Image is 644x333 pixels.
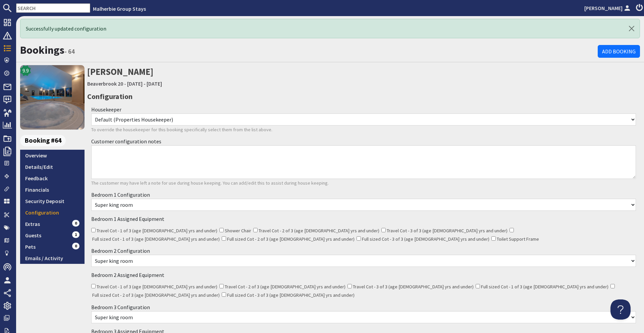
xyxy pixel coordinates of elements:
label: Bedroom 2 Assigned Equipment [91,272,164,278]
a: Details/Edit [20,161,85,173]
span: Booking #64 [20,135,66,146]
a: Overview [20,150,85,161]
a: Booking #64 [20,135,82,146]
a: [DATE] - [DATE] [127,80,162,87]
a: Configuration [20,207,85,218]
a: Financials [20,184,85,195]
label: Travel Cot - 1 of 3 (age [DEMOGRAPHIC_DATA] yrs and under) [97,227,217,235]
span: 9.9 [22,66,29,75]
small: - 64 [64,47,75,55]
a: Pets0 [20,241,85,252]
a: Bookings [20,43,64,57]
label: Full sized Cot - 3 of 3 (age [DEMOGRAPHIC_DATA] yrs and under) [362,236,489,243]
label: Bedroom 1 Configuration [91,191,150,198]
a: Extras0 [20,218,85,230]
a: Feedback [20,173,85,184]
h3: Configuration [87,91,640,102]
label: Travel Cot - 1 of 3 (age [DEMOGRAPHIC_DATA] yrs and under) [97,283,217,291]
p: The customer may have left a note for use during house keeping. You can add/edit this to assist d... [91,180,636,187]
img: Beaverbrook 20's icon [20,65,85,130]
p: To override the housekeeper for this booking specifically select them from the list above. [91,126,636,134]
label: Travel Cot - 3 of 3 (age [DEMOGRAPHIC_DATA] yrs and under) [387,227,507,235]
span: 1 [72,231,79,238]
a: Guests1 [20,230,85,241]
span: - [124,80,126,87]
a: Beaverbrook 20 [87,80,123,87]
label: Full sized Cot - 2 of 3 (age [DEMOGRAPHIC_DATA] yrs and under) [227,236,355,243]
label: Toilet Support Frame [497,236,539,243]
label: Bedroom 1 Assigned Equipment [91,216,164,222]
span: 0 [72,243,79,249]
input: SEARCH [16,3,90,13]
label: Full sized Cot - 1 of 3 (age [DEMOGRAPHIC_DATA] yrs and under) [481,283,608,291]
a: Malherbie Group Stays [93,5,146,12]
label: Shower Chair [225,227,251,235]
label: Full sized Cot - 2 of 3 (age [DEMOGRAPHIC_DATA] yrs and under) [92,292,220,299]
div: Successfully updated configuration [20,19,640,38]
span: 0 [72,220,79,227]
label: Travel Cot - 2 of 3 (age [DEMOGRAPHIC_DATA] yrs and under) [225,283,345,291]
label: Travel Cot - 2 of 3 (age [DEMOGRAPHIC_DATA] yrs and under) [259,227,379,235]
a: Beaverbrook 20's icon9.9 [20,65,85,130]
label: Customer configuration notes [91,138,161,145]
a: Security Deposit [20,195,85,207]
label: Bedroom 2 Configuration [91,247,150,254]
label: Full sized Cot - 1 of 3 (age [DEMOGRAPHIC_DATA] yrs and under) [92,236,220,243]
label: Travel Cot - 3 of 3 (age [DEMOGRAPHIC_DATA] yrs and under) [353,283,474,291]
label: Housekeeper [91,106,121,113]
label: Full sized Cot - 3 of 3 (age [DEMOGRAPHIC_DATA] yrs and under) [227,292,355,299]
iframe: Toggle Customer Support [610,299,631,320]
a: Add Booking [598,45,640,58]
h2: [PERSON_NAME] [87,65,640,89]
a: [PERSON_NAME] [584,4,632,12]
label: Bedroom 3 Configuration [91,304,150,311]
a: Emails / Activity [20,252,85,264]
